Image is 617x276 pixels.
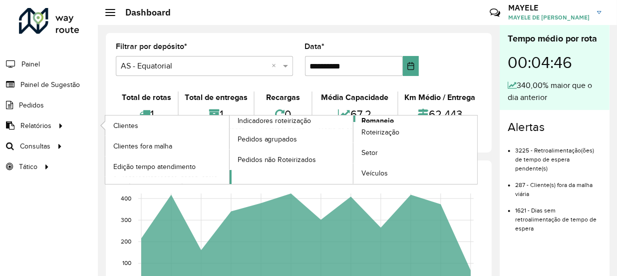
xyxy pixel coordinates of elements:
[181,91,252,103] div: Total de entregas
[20,79,80,90] span: Painel de Sugestão
[257,103,309,125] div: 0
[230,149,353,169] a: Pedidos não Roteirizados
[21,59,40,69] span: Painel
[508,3,590,12] h3: MAYELE
[353,143,477,163] a: Setor
[361,147,378,158] span: Setor
[515,138,602,173] li: 3225 - Retroalimentação(ões) de tempo de espera pendente(s)
[121,216,131,223] text: 300
[113,161,196,172] span: Edição tempo atendimento
[515,173,602,198] li: 287 - Cliente(s) fora da malha viária
[403,56,419,76] button: Choose Date
[122,260,131,266] text: 100
[353,122,477,142] a: Roteirização
[113,141,172,151] span: Clientes fora malha
[105,156,229,176] a: Edição tempo atendimento
[361,127,399,137] span: Roteirização
[121,195,131,201] text: 400
[118,103,175,125] div: 1
[305,40,325,52] label: Data
[20,141,50,151] span: Consultas
[484,2,506,23] a: Contato Rápido
[315,91,395,103] div: Média Capacidade
[113,120,138,131] span: Clientes
[315,103,395,125] div: 67,2
[508,32,602,45] div: Tempo médio por rota
[230,129,353,149] a: Pedidos agrupados
[515,198,602,233] li: 1621 - Dias sem retroalimentação de tempo de espera
[361,115,394,126] span: Romaneio
[19,161,37,172] span: Tático
[118,91,175,103] div: Total de rotas
[105,115,353,184] a: Indicadores roteirização
[181,103,252,125] div: 1
[238,134,298,144] span: Pedidos agrupados
[115,7,171,18] h2: Dashboard
[257,91,309,103] div: Recargas
[272,60,281,72] span: Clear all
[508,79,602,103] div: 340,00% maior que o dia anterior
[230,115,478,184] a: Romaneio
[508,45,602,79] div: 00:04:46
[105,115,229,135] a: Clientes
[121,238,131,245] text: 200
[361,168,388,178] span: Veículos
[20,120,51,131] span: Relatórios
[401,103,479,125] div: 62,443
[238,115,311,126] span: Indicadores roteirização
[508,120,602,134] h4: Alertas
[401,91,479,103] div: Km Médio / Entrega
[238,154,316,165] span: Pedidos não Roteirizados
[353,163,477,183] a: Veículos
[105,136,229,156] a: Clientes fora malha
[19,100,44,110] span: Pedidos
[116,40,187,52] label: Filtrar por depósito
[508,13,590,22] span: MAYELE DE [PERSON_NAME]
